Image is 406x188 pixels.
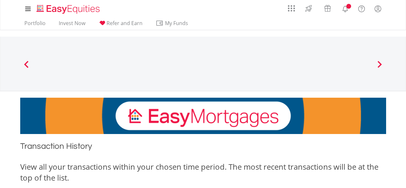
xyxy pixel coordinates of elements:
a: Notifications [337,2,353,14]
a: AppsGrid [284,2,299,12]
img: EasyEquities_Logo.png [35,4,102,14]
h1: Transaction History [20,140,386,155]
img: grid-menu-icon.svg [288,5,295,12]
a: Vouchers [318,2,337,13]
a: Invest Now [56,20,88,30]
img: thrive-v2.svg [303,3,314,13]
a: Home page [34,2,102,14]
img: EasyMortage Promotion Banner [20,98,386,134]
span: Refer and Earn [107,20,143,27]
a: Refer and Earn [96,20,145,30]
div: View all your transactions within your chosen time period. The most recent transactions will be a... [20,161,386,184]
span: My Funds [156,19,198,27]
a: FAQ's and Support [353,2,370,14]
img: vouchers-v2.svg [322,3,333,13]
a: My Profile [370,2,386,16]
a: Portfolio [22,20,48,30]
